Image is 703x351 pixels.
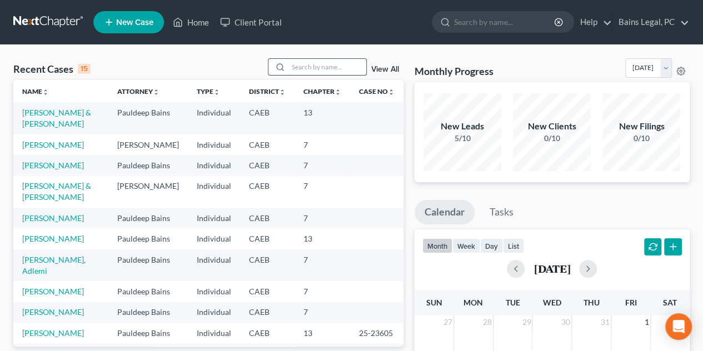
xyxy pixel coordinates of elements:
[295,155,350,175] td: 7
[116,18,153,27] span: New Case
[22,87,49,96] a: Nameunfold_more
[22,255,86,275] a: [PERSON_NAME], Adlemi
[42,89,49,96] i: unfold_more
[279,89,286,96] i: unfold_more
[505,298,520,307] span: Tue
[560,315,571,329] span: 30
[240,208,295,228] td: CAEB
[335,89,341,96] i: unfold_more
[480,200,523,224] a: Tasks
[108,208,188,228] td: Pauldeep Bains
[213,89,220,96] i: unfold_more
[480,238,503,253] button: day
[359,87,395,96] a: Case Nounfold_more
[503,238,524,253] button: list
[295,176,350,208] td: 7
[600,315,611,329] span: 31
[108,302,188,323] td: Pauldeep Bains
[188,249,240,281] td: Individual
[240,323,295,343] td: CAEB
[78,64,91,74] div: 15
[108,228,188,249] td: Pauldeep Bains
[303,87,341,96] a: Chapterunfold_more
[240,176,295,208] td: CAEB
[423,133,501,144] div: 5/10
[117,87,159,96] a: Attorneyunfold_more
[240,302,295,323] td: CAEB
[240,102,295,134] td: CAEB
[22,108,91,128] a: [PERSON_NAME] & [PERSON_NAME]
[644,315,650,329] span: 1
[215,12,287,32] a: Client Portal
[295,134,350,155] td: 7
[602,120,680,133] div: New Filings
[454,12,556,32] input: Search by name...
[452,238,480,253] button: week
[625,298,636,307] span: Fri
[521,315,532,329] span: 29
[663,298,677,307] span: Sat
[240,134,295,155] td: CAEB
[240,281,295,302] td: CAEB
[665,313,692,340] div: Open Intercom Messenger
[108,281,188,302] td: Pauldeep Bains
[463,298,483,307] span: Mon
[350,323,403,343] td: 25-23605
[188,281,240,302] td: Individual
[188,176,240,208] td: Individual
[442,315,453,329] span: 27
[295,102,350,134] td: 13
[108,249,188,281] td: Pauldeep Bains
[513,120,591,133] div: New Clients
[584,298,600,307] span: Thu
[249,87,286,96] a: Districtunfold_more
[423,120,501,133] div: New Leads
[295,302,350,323] td: 7
[288,59,366,75] input: Search by name...
[513,133,591,144] div: 0/10
[415,200,475,224] a: Calendar
[188,208,240,228] td: Individual
[22,181,91,202] a: [PERSON_NAME] & [PERSON_NAME]
[188,102,240,134] td: Individual
[22,161,84,170] a: [PERSON_NAME]
[22,140,84,149] a: [PERSON_NAME]
[422,238,452,253] button: month
[108,176,188,208] td: [PERSON_NAME]
[108,323,188,343] td: Pauldeep Bains
[22,287,84,296] a: [PERSON_NAME]
[295,228,350,249] td: 13
[602,133,680,144] div: 0/10
[240,155,295,175] td: CAEB
[575,12,612,32] a: Help
[543,298,561,307] span: Wed
[108,155,188,175] td: Pauldeep Bains
[188,302,240,323] td: Individual
[13,62,91,76] div: Recent Cases
[22,234,84,243] a: [PERSON_NAME]
[415,64,493,78] h3: Monthly Progress
[295,208,350,228] td: 7
[534,263,570,274] h2: [DATE]
[240,249,295,281] td: CAEB
[108,134,188,155] td: [PERSON_NAME]
[388,89,395,96] i: unfold_more
[22,307,84,317] a: [PERSON_NAME]
[167,12,215,32] a: Home
[295,323,350,343] td: 13
[22,328,84,338] a: [PERSON_NAME]
[613,12,689,32] a: Bains Legal, PC
[295,249,350,281] td: 7
[295,281,350,302] td: 7
[188,228,240,249] td: Individual
[108,102,188,134] td: Pauldeep Bains
[22,213,84,223] a: [PERSON_NAME]
[197,87,220,96] a: Typeunfold_more
[240,228,295,249] td: CAEB
[188,155,240,175] td: Individual
[188,134,240,155] td: Individual
[371,66,399,73] a: View All
[153,89,159,96] i: unfold_more
[188,323,240,343] td: Individual
[426,298,442,307] span: Sun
